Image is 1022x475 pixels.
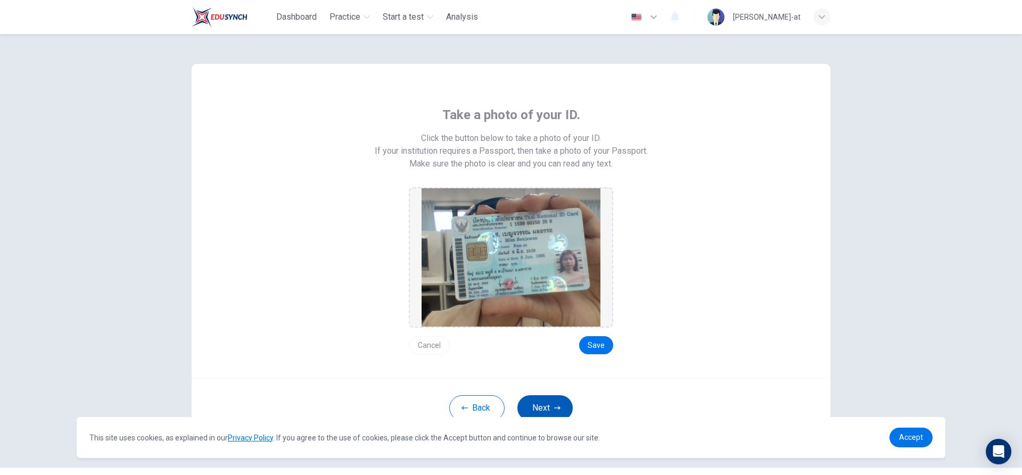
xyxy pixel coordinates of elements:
a: Privacy Policy [228,434,273,442]
button: Back [449,395,505,421]
span: Take a photo of your ID. [442,106,580,123]
span: Make sure the photo is clear and you can read any text. [409,157,613,170]
button: Practice [325,7,374,27]
img: en [630,13,643,21]
span: Analysis [446,11,478,23]
img: preview screemshot [422,188,600,327]
button: Start a test [378,7,438,27]
a: Train Test logo [192,6,272,28]
img: Profile picture [707,9,724,26]
button: Cancel [409,336,450,354]
span: Practice [329,11,360,23]
button: Next [517,395,573,421]
span: Start a test [383,11,424,23]
span: This site uses cookies, as explained in our . If you agree to the use of cookies, please click th... [89,434,600,442]
div: cookieconsent [77,417,945,458]
div: Open Intercom Messenger [986,439,1011,464]
span: Accept [899,433,923,441]
button: Analysis [442,7,482,27]
img: Train Test logo [192,6,248,28]
div: [PERSON_NAME]-at [733,11,801,23]
span: Click the button below to take a photo of your ID. If your institution requires a Passport, then ... [375,132,648,157]
span: Dashboard [276,11,317,23]
button: Save [579,336,613,354]
button: Dashboard [272,7,321,27]
a: dismiss cookie message [889,428,933,447]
